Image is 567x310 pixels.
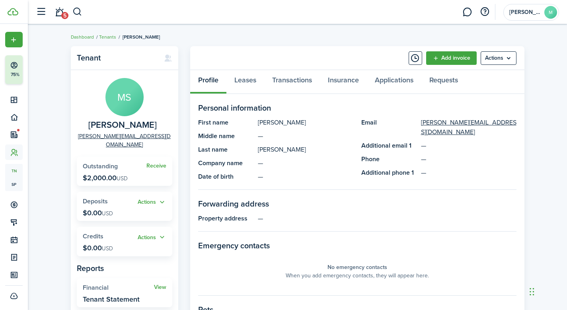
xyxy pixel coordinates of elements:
[83,174,128,182] p: $2,000.00
[509,10,541,15] span: Miki
[361,118,417,137] panel-main-title: Email
[198,214,254,223] panel-main-title: Property address
[8,8,18,16] img: TenantCloud
[409,51,422,65] button: Timeline
[258,214,516,223] panel-main-description: —
[33,4,49,19] button: Open sidebar
[421,118,516,137] a: [PERSON_NAME][EMAIL_ADDRESS][DOMAIN_NAME]
[198,158,254,168] panel-main-title: Company name
[198,102,516,114] panel-main-section-title: Personal information
[198,198,516,210] panel-main-section-title: Forwarding address
[198,145,254,154] panel-main-title: Last name
[52,2,67,22] a: Notifications
[481,51,516,65] menu-btn: Actions
[258,118,353,127] panel-main-description: [PERSON_NAME]
[117,174,128,183] span: USD
[264,70,320,94] a: Transactions
[426,51,477,65] a: Add invoice
[105,78,144,116] avatar-text: MS
[61,12,68,19] span: 5
[527,272,567,310] iframe: Chat Widget
[258,158,353,168] panel-main-description: —
[154,284,166,291] a: View
[320,70,367,94] a: Insurance
[198,118,254,127] panel-main-title: First name
[198,172,254,181] panel-main-title: Date of birth
[71,33,94,41] a: Dashboard
[83,162,118,171] span: Outstanding
[99,33,116,41] a: Tenants
[5,177,23,191] a: sp
[478,5,491,19] button: Open resource center
[102,209,113,218] span: USD
[83,197,108,206] span: Deposits
[5,164,23,177] a: tn
[226,70,264,94] a: Leases
[138,233,166,242] button: Actions
[530,280,534,304] div: Drag
[138,198,166,207] button: Open menu
[83,232,103,241] span: Credits
[286,271,429,280] panel-main-placeholder-description: When you add emergency contacts, they will appear here.
[72,5,82,19] button: Search
[258,145,353,154] panel-main-description: [PERSON_NAME]
[5,32,23,47] button: Open menu
[83,295,140,303] widget-stats-description: Tenant Statement
[421,70,466,94] a: Requests
[83,244,113,252] p: $0.00
[138,198,166,207] button: Actions
[361,168,417,177] panel-main-title: Additional phone 1
[146,163,166,169] a: Receive
[361,141,417,150] panel-main-title: Additional email 1
[77,262,172,274] panel-main-subtitle: Reports
[481,51,516,65] button: Open menu
[88,120,157,130] span: Michelle Smith
[367,70,421,94] a: Applications
[460,2,475,22] a: Messaging
[10,71,20,78] p: 75%
[77,132,172,149] a: [PERSON_NAME][EMAIL_ADDRESS][DOMAIN_NAME]
[361,154,417,164] panel-main-title: Phone
[258,131,353,141] panel-main-description: —
[5,55,71,84] button: 75%
[102,244,113,253] span: USD
[138,233,166,242] button: Open menu
[83,209,113,217] p: $0.00
[123,33,160,41] span: [PERSON_NAME]
[77,53,156,62] panel-main-title: Tenant
[544,6,557,19] avatar-text: M
[83,284,154,291] widget-stats-title: Financial
[327,263,387,271] panel-main-placeholder-title: No emergency contacts
[198,131,254,141] panel-main-title: Middle name
[258,172,353,181] panel-main-description: —
[198,240,516,252] panel-main-section-title: Emergency contacts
